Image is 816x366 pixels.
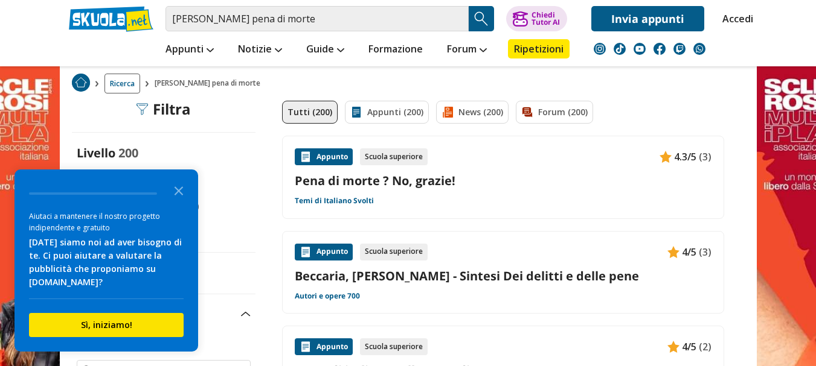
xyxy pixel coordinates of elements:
img: tiktok [614,43,626,55]
div: Scuola superiore [360,338,428,355]
img: facebook [654,43,666,55]
a: Appunti (200) [345,101,429,124]
div: Appunto [295,338,353,355]
a: Appunti [162,39,217,61]
img: Appunti filtro contenuto [350,106,362,118]
button: ChiediTutor AI [506,6,567,31]
a: News (200) [436,101,509,124]
a: Guide [303,39,347,61]
span: [PERSON_NAME] pena di morte [155,74,265,93]
img: Appunti contenuto [667,246,679,258]
img: Appunti contenuto [300,341,312,353]
a: Ripetizioni [508,39,570,58]
div: Survey [14,169,198,352]
a: Accedi [722,6,748,31]
div: Appunto [295,148,353,165]
a: Autori e opere 700 [295,291,360,301]
img: twitch [673,43,686,55]
a: Ricerca [104,74,140,93]
img: Cerca appunti, riassunti o versioni [472,10,490,28]
img: youtube [634,43,646,55]
a: Forum [444,39,490,61]
div: Filtra [136,101,191,118]
span: (2) [699,339,712,355]
a: Formazione [365,39,426,61]
a: Forum (200) [516,101,593,124]
img: WhatsApp [693,43,705,55]
img: Appunti contenuto [667,341,679,353]
div: Aiutaci a mantenere il nostro progetto indipendente e gratuito [29,210,184,233]
button: Search Button [469,6,494,31]
div: Scuola superiore [360,244,428,260]
img: Appunti contenuto [300,246,312,258]
a: Notizie [235,39,285,61]
a: Pena di morte ? No, grazie! [295,172,712,189]
span: 4.3/5 [674,149,696,165]
input: Cerca appunti, riassunti o versioni [165,6,469,31]
div: Chiedi Tutor AI [532,11,560,26]
a: Home [72,74,90,93]
button: Close the survey [167,178,191,202]
span: 4/5 [682,339,696,355]
span: 4/5 [682,244,696,260]
a: Invia appunti [591,6,704,31]
span: 200 [118,145,138,161]
div: Scuola superiore [360,148,428,165]
img: Forum filtro contenuto [521,106,533,118]
img: instagram [594,43,606,55]
a: Temi di Italiano Svolti [295,196,374,206]
img: Appunti contenuto [660,151,672,163]
a: Tutti (200) [282,101,338,124]
span: (3) [699,244,712,260]
img: Home [72,74,90,92]
span: (3) [699,149,712,165]
img: Apri e chiudi sezione [241,312,251,317]
img: News filtro contenuto [442,106,454,118]
div: Appunto [295,244,353,260]
img: Appunti contenuto [300,151,312,163]
button: Sì, iniziamo! [29,313,184,337]
label: Livello [77,145,115,161]
div: [DATE] siamo noi ad aver bisogno di te. Ci puoi aiutare a valutare la pubblicità che proponiamo s... [29,236,184,289]
img: Filtra filtri mobile [136,103,148,115]
a: Beccaria, [PERSON_NAME] - Sintesi Dei delitti e delle pene [295,268,712,284]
